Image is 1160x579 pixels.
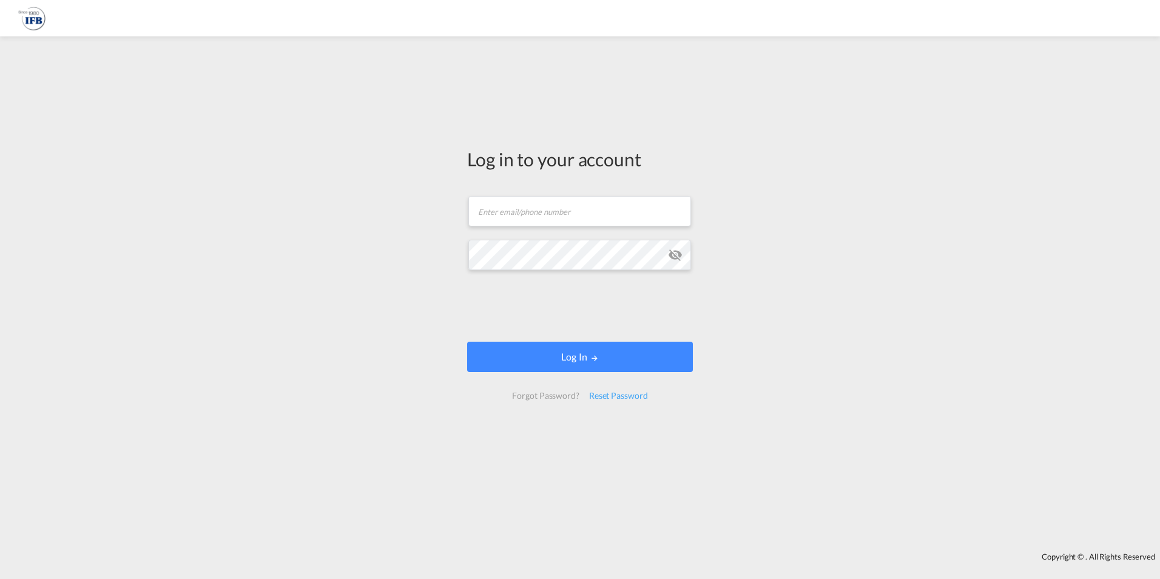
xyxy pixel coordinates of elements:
[468,196,691,226] input: Enter email/phone number
[584,385,653,407] div: Reset Password
[467,146,693,172] div: Log in to your account
[18,5,46,32] img: b628ab10256c11eeb52753acbc15d091.png
[668,248,683,262] md-icon: icon-eye-off
[467,342,693,372] button: LOGIN
[488,282,672,330] iframe: reCAPTCHA
[507,385,584,407] div: Forgot Password?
